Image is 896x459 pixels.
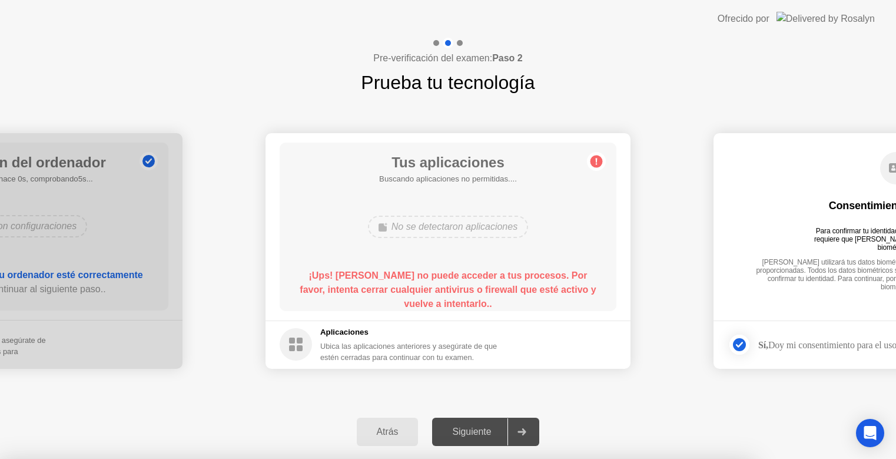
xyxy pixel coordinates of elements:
[360,427,415,437] div: Atrás
[300,270,596,309] b: ¡Ups! [PERSON_NAME] no puede acceder a tus procesos. Por favor, intenta cerrar cualquier antiviru...
[320,326,499,338] h5: Aplicaciones
[718,12,769,26] div: Ofrecido por
[361,68,535,97] h1: Prueba tu tecnología
[320,341,499,363] div: Ubica las aplicaciones anteriores y asegúrate de que estén cerradas para continuar con tu examen.
[758,340,768,350] strong: Sí,
[492,53,523,63] b: Paso 2
[379,173,517,185] h5: Buscando aplicaciones no permitidas....
[373,51,522,65] h4: Pre-verificación del examen:
[368,216,528,238] div: No se detectaron aplicaciones
[776,12,875,25] img: Delivered by Rosalyn
[856,419,884,447] div: Open Intercom Messenger
[379,152,517,173] h1: Tus aplicaciones
[436,427,507,437] div: Siguiente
